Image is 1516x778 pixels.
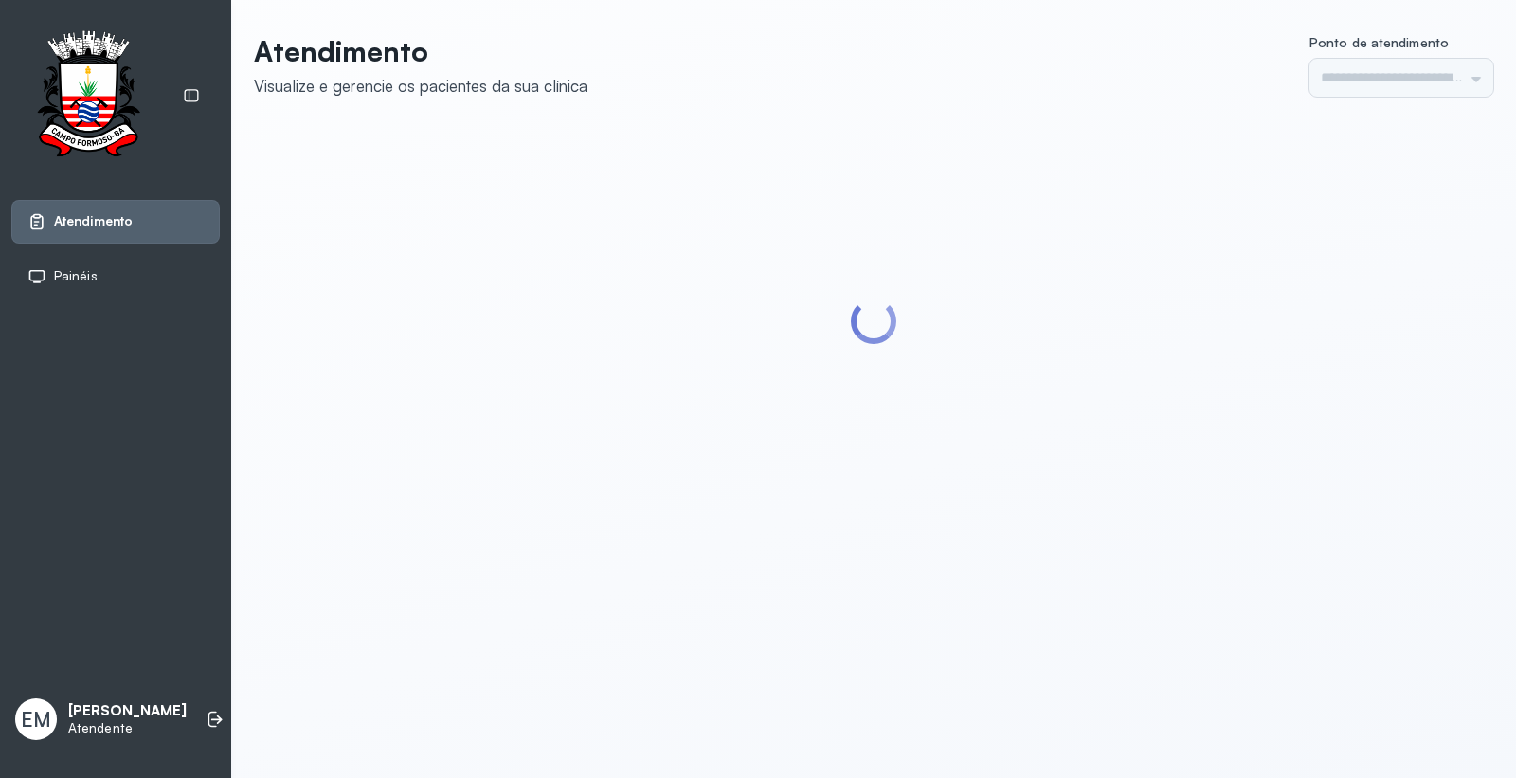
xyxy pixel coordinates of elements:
[68,702,187,720] p: [PERSON_NAME]
[20,30,156,162] img: Logotipo do estabelecimento
[254,76,587,96] div: Visualize e gerencie os pacientes da sua clínica
[1309,34,1449,50] span: Ponto de atendimento
[54,268,98,284] span: Painéis
[27,212,204,231] a: Atendimento
[54,213,133,229] span: Atendimento
[254,34,587,68] p: Atendimento
[68,720,187,736] p: Atendente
